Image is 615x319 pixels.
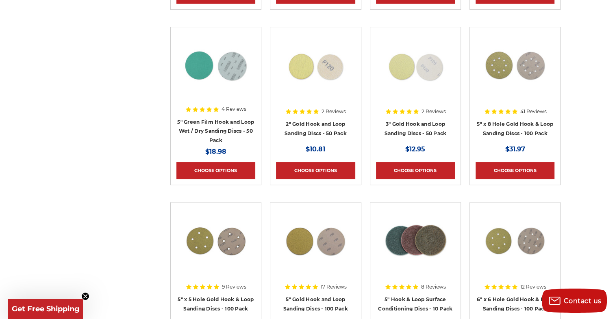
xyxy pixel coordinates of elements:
[176,33,255,112] a: Side-by-side 5-inch green film hook and loop sanding disc p60 grit and loop back
[12,304,80,313] span: Get Free Shipping
[321,285,347,289] span: 17 Reviews
[176,162,255,179] a: Choose Options
[477,121,553,136] a: 5" x 8 Hole Gold Hook & Loop Sanding Discs - 100 Pack
[222,285,246,289] span: 9 Reviews
[178,296,254,312] a: 5" x 5 Hole Gold Hook & Loop Sanding Discs - 100 Pack
[8,299,83,319] div: Get Free ShippingClose teaser
[422,109,446,114] span: 2 Reviews
[276,162,355,179] a: Choose Options
[520,109,547,114] span: 41 Reviews
[285,121,347,136] a: 2" Gold Hook and Loop Sanding Discs - 50 Pack
[421,285,446,289] span: 8 Reviews
[376,33,455,112] a: 3 inch gold hook and loop sanding discs
[384,121,446,136] a: 3" Gold Hook and Loop Sanding Discs - 50 Pack
[283,296,348,312] a: 5" Gold Hook and Loop Sanding Discs - 100 Pack
[177,119,254,143] a: 5" Green Film Hook and Loop Wet / Dry Sanding Discs - 50 Pack
[405,145,425,153] span: $12.95
[176,208,255,287] a: 5 inch 5 hole hook and loop sanding disc
[378,296,452,312] a: 5" Hook & Loop Surface Conditioning Discs - 10 Pack
[542,289,607,313] button: Contact us
[283,33,348,98] img: 2 inch hook loop sanding discs gold
[482,208,548,273] img: 6 inch 6 hole hook and loop sanding disc
[81,292,89,300] button: Close teaser
[520,285,546,289] span: 12 Reviews
[383,208,448,273] img: 5 inch surface conditioning discs
[306,145,325,153] span: $10.81
[482,33,548,98] img: 5 inch 8 hole gold velcro disc stack
[205,148,226,155] span: $18.98
[183,33,248,98] img: Side-by-side 5-inch green film hook and loop sanding disc p60 grit and loop back
[183,208,248,273] img: 5 inch 5 hole hook and loop sanding disc
[383,33,448,98] img: 3 inch gold hook and loop sanding discs
[564,297,602,305] span: Contact us
[476,208,554,287] a: 6 inch 6 hole hook and loop sanding disc
[376,162,455,179] a: Choose Options
[505,145,525,153] span: $31.97
[322,109,346,114] span: 2 Reviews
[276,208,355,287] a: gold hook & loop sanding disc stack
[477,296,554,312] a: 6" x 6 Hole Gold Hook & Loop Sanding Discs - 100 Pack
[376,208,455,287] a: 5 inch surface conditioning discs
[476,162,554,179] a: Choose Options
[476,33,554,112] a: 5 inch 8 hole gold velcro disc stack
[276,33,355,112] a: 2 inch hook loop sanding discs gold
[283,208,348,273] img: gold hook & loop sanding disc stack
